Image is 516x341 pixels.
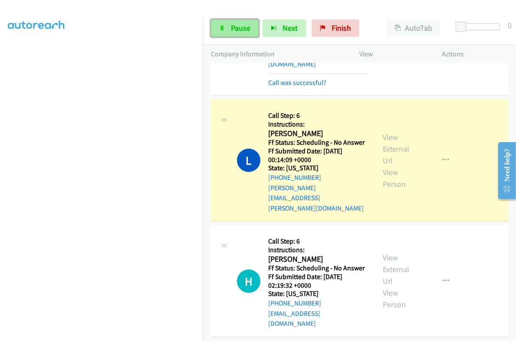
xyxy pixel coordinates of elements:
[312,19,359,37] a: Finish
[263,19,306,37] button: Next
[211,19,259,37] a: Pause
[237,270,260,293] h1: H
[268,164,368,172] h5: State: [US_STATE]
[268,173,321,182] a: [PHONE_NUMBER]
[268,120,368,129] h5: Instructions:
[268,246,368,254] h5: Instructions:
[283,23,298,33] span: Next
[268,129,363,139] h2: [PERSON_NAME]
[268,184,364,212] a: [PERSON_NAME][EMAIL_ADDRESS][PERSON_NAME][DOMAIN_NAME]
[442,49,508,59] p: Actions
[268,254,363,264] h2: [PERSON_NAME]
[268,309,320,328] a: [EMAIL_ADDRESS][DOMAIN_NAME]
[491,136,516,205] iframe: Resource Center
[268,138,368,147] h5: Ff Status: Scheduling - No Answer
[231,23,250,33] span: Pause
[211,49,344,59] p: Company Information
[383,288,406,309] a: View Person
[268,111,368,120] h5: Call Step: 6
[268,264,368,273] h5: Ff Status: Scheduling - No Answer
[268,147,368,164] h5: Ff Submitted Date: [DATE] 00:14:09 +0000
[268,299,321,307] a: [PHONE_NUMBER]
[268,273,368,289] h5: Ff Submitted Date: [DATE] 02:19:32 +0000
[268,237,368,246] h5: Call Step: 6
[508,19,512,31] div: 0
[360,49,426,59] p: View
[383,132,410,166] a: View External Url
[387,19,440,37] button: AutoTab
[237,149,260,172] h1: L
[268,289,368,298] h5: State: [US_STATE]
[383,167,406,189] a: View Person
[268,78,326,87] a: Call was successful?
[332,23,351,33] span: Finish
[383,253,410,286] a: View External Url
